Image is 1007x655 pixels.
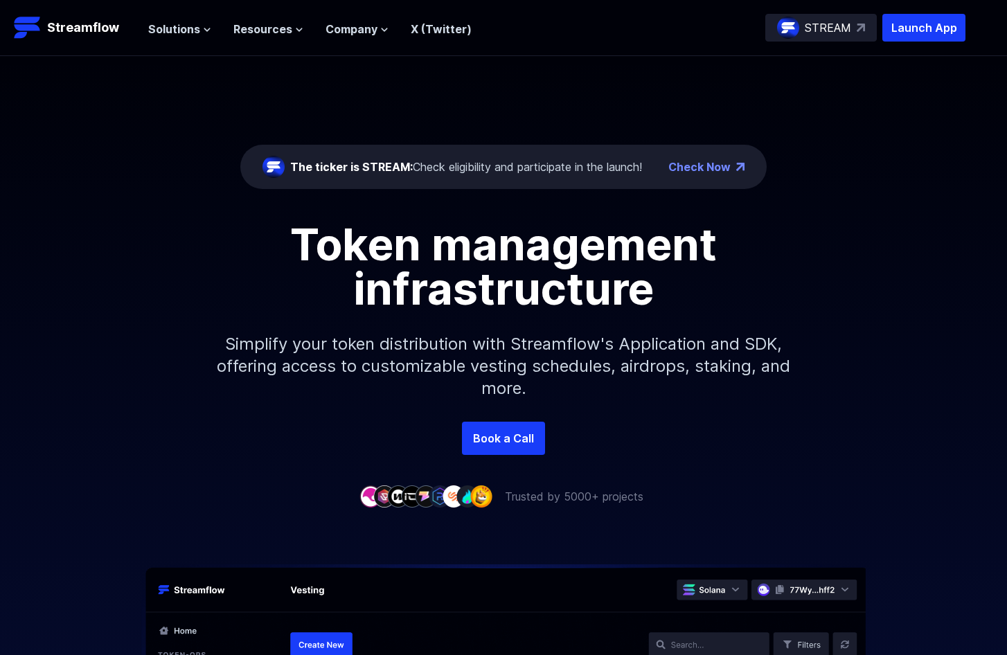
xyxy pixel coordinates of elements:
img: company-5 [415,485,437,507]
img: company-3 [387,485,409,507]
p: Simplify your token distribution with Streamflow's Application and SDK, offering access to custom... [206,311,801,422]
img: company-1 [359,485,382,507]
img: top-right-arrow.svg [857,24,865,32]
span: The ticker is STREAM: [290,160,413,174]
p: Streamflow [47,18,119,37]
div: Check eligibility and participate in the launch! [290,159,642,175]
p: Trusted by 5000+ projects [505,488,643,505]
a: Check Now [668,159,731,175]
a: Book a Call [462,422,545,455]
img: streamflow-logo-circle.png [262,156,285,178]
img: company-7 [443,485,465,507]
span: Resources [233,21,292,37]
a: STREAM [765,14,877,42]
span: Solutions [148,21,200,37]
h1: Token management infrastructure [192,222,815,311]
button: Company [326,21,389,37]
img: company-6 [429,485,451,507]
button: Solutions [148,21,211,37]
img: company-4 [401,485,423,507]
span: Company [326,21,377,37]
img: Streamflow Logo [14,14,42,42]
img: streamflow-logo-circle.png [777,17,799,39]
img: company-8 [456,485,479,507]
button: Launch App [882,14,965,42]
img: company-9 [470,485,492,507]
img: top-right-arrow.png [736,163,745,171]
p: STREAM [805,19,851,36]
a: X (Twitter) [411,22,472,36]
button: Resources [233,21,303,37]
a: Streamflow [14,14,134,42]
img: company-2 [373,485,395,507]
